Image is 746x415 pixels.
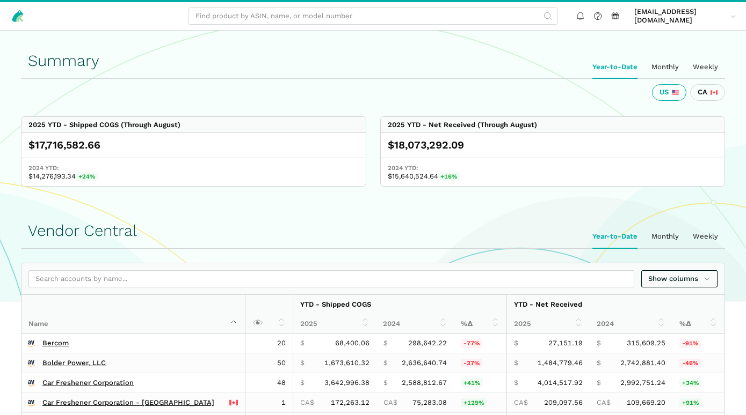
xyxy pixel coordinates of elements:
[454,314,506,334] th: %Δ: activate to sort column ascending
[28,164,359,172] span: 2024 YTD:
[28,172,359,181] span: $14,276,193.34
[331,398,370,407] span: 172,263.12
[597,398,611,407] span: CA$
[300,300,371,308] strong: YTD - Shipped COGS
[245,373,293,393] td: 48
[672,373,725,393] td: 34.14%
[686,56,725,78] ui-tab: Weekly
[383,339,388,347] span: $
[590,314,672,334] th: 2024: activate to sort column ascending
[679,339,701,347] span: -91%
[300,379,305,387] span: $
[324,359,370,367] span: 1,673,610.32
[300,339,305,347] span: $
[383,379,388,387] span: $
[245,295,293,334] th: : activate to sort column ascending
[627,339,665,347] span: 315,609.25
[408,339,447,347] span: 298,642.22
[28,222,718,240] h1: Vendor Central
[585,56,644,78] ui-tab: Year-to-Date
[28,138,359,152] div: $17,716,582.66
[376,314,454,334] th: 2024: activate to sort column ascending
[679,379,701,387] span: +34%
[461,398,487,407] span: +129%
[42,379,134,387] a: Car Freshener Corporation
[454,392,506,412] td: 128.82%
[672,89,679,96] img: 226-united-states-3a775d967d35a21fe9d819e24afa6dfbf763e8f1ec2e2b5a04af89618ae55acb.svg
[644,56,686,78] ui-tab: Monthly
[28,270,634,288] input: Search accounts by name...
[538,379,583,387] span: 4,014,517.92
[42,359,106,367] a: Bolder Power, LLC
[28,121,180,129] div: 2025 YTD - Shipped COGS (Through August)
[644,225,686,248] ui-tab: Monthly
[585,225,644,248] ui-tab: Year-to-Date
[383,398,397,407] span: CA$
[388,164,718,172] span: 2024 YTD:
[672,353,725,373] td: -45.87%
[245,392,293,412] td: 1
[538,359,583,367] span: 1,484,779.46
[711,89,718,96] img: 243-canada-6dcbff6b5ddfbc3d576af9e026b5d206327223395eaa30c1e22b34077c083801.svg
[641,270,718,288] a: Show columns
[620,359,665,367] span: 2,742,881.40
[672,334,725,353] td: -91.40%
[514,379,518,387] span: $
[28,52,718,70] h1: Summary
[454,334,506,353] td: -77.10%
[21,295,245,334] th: Name : activate to sort column descending
[42,398,214,407] a: Car Freshener Corporation - [GEOGRAPHIC_DATA]
[454,373,506,393] td: 40.72%
[388,121,537,129] div: 2025 YTD - Net Received (Through August)
[686,225,725,248] ui-tab: Weekly
[679,398,701,407] span: +91%
[189,8,557,25] input: Find product by ASIN, name, or model number
[245,353,293,373] td: 50
[548,339,583,347] span: 27,151.19
[544,398,583,407] span: 209,097.56
[300,359,305,367] span: $
[514,398,528,407] span: CA$
[672,392,725,412] td: 90.66%
[660,88,669,97] span: US
[648,273,711,284] span: Show columns
[335,339,370,347] span: 68,400.06
[597,359,601,367] span: $
[412,398,447,407] span: 75,283.08
[438,172,460,181] span: +16%
[454,353,506,373] td: -36.52%
[631,6,740,27] a: [EMAIL_ADDRESS][DOMAIN_NAME]
[672,314,725,334] th: %Δ: activate to sort column ascending
[597,339,601,347] span: $
[293,314,376,334] th: 2025: activate to sort column ascending
[514,300,582,308] strong: YTD - Net Received
[514,339,518,347] span: $
[514,359,518,367] span: $
[388,172,718,181] span: $15,640,524.64
[388,138,718,152] div: $18,073,292.09
[506,314,590,334] th: 2025: activate to sort column ascending
[383,359,388,367] span: $
[679,359,701,367] span: -46%
[229,398,238,407] img: 243-canada-6dcbff6b5ddfbc3d576af9e026b5d206327223395eaa30c1e22b34077c083801.svg
[300,398,314,407] span: CA$
[597,379,601,387] span: $
[461,379,483,387] span: +41%
[324,379,370,387] span: 3,642,996.38
[402,359,447,367] span: 2,636,640.74
[76,172,98,181] span: +24%
[698,88,707,97] span: CA
[461,339,482,347] span: -77%
[634,8,727,25] span: [EMAIL_ADDRESS][DOMAIN_NAME]
[42,339,69,347] a: Bercom
[402,379,447,387] span: 2,588,812.67
[245,334,293,353] td: 20
[461,359,482,367] span: -37%
[627,398,665,407] span: 109,669.20
[620,379,665,387] span: 2,992,751.24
